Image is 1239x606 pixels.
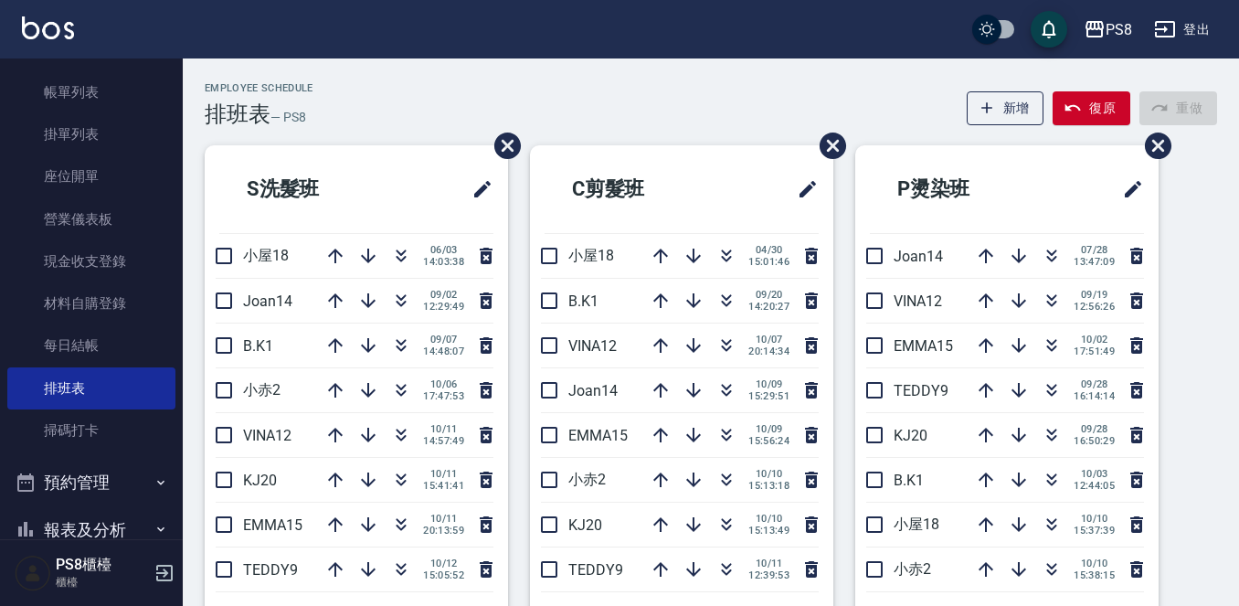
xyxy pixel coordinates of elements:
[1074,569,1115,581] span: 15:38:15
[748,423,789,435] span: 10/09
[894,337,953,355] span: EMMA15
[1031,11,1067,48] button: save
[7,282,175,324] a: 材料自購登錄
[748,289,789,301] span: 09/20
[1106,18,1132,41] div: PS8
[7,113,175,155] a: 掛單列表
[748,480,789,492] span: 15:13:18
[894,516,939,533] span: 小屋18
[243,561,298,579] span: TEDDY9
[56,574,149,590] p: 櫃檯
[1074,378,1115,390] span: 09/28
[1074,256,1115,268] span: 13:47:09
[1131,119,1174,173] span: 刪除班表
[1053,91,1130,125] button: 復原
[1074,525,1115,537] span: 15:37:39
[15,555,51,591] img: Person
[243,292,292,310] span: Joan14
[205,82,313,94] h2: Employee Schedule
[423,423,464,435] span: 10/11
[423,390,464,402] span: 17:47:53
[568,427,628,444] span: EMMA15
[1111,167,1144,211] span: 修改班表的標題
[748,513,789,525] span: 10/10
[894,292,942,310] span: VINA12
[967,91,1044,125] button: 新增
[748,390,789,402] span: 15:29:51
[894,472,924,489] span: B.K1
[423,480,464,492] span: 15:41:41
[806,119,849,173] span: 刪除班表
[423,256,464,268] span: 14:03:38
[1074,558,1115,569] span: 10/10
[219,156,404,222] h2: S洗髮班
[7,240,175,282] a: 現金收支登錄
[423,244,464,256] span: 06/03
[568,337,617,355] span: VINA12
[894,248,943,265] span: Joan14
[7,198,175,240] a: 營業儀表板
[748,334,789,346] span: 10/07
[22,16,74,39] img: Logo
[894,560,931,578] span: 小赤2
[786,167,819,211] span: 修改班表的標題
[423,525,464,537] span: 20:13:59
[748,378,789,390] span: 10/09
[423,435,464,447] span: 14:57:49
[568,471,606,488] span: 小赤2
[1074,390,1115,402] span: 16:14:14
[423,513,464,525] span: 10/11
[1074,301,1115,313] span: 12:56:26
[568,292,598,310] span: B.K1
[748,256,789,268] span: 15:01:46
[7,367,175,409] a: 排班表
[423,378,464,390] span: 10/06
[461,167,493,211] span: 修改班表的標題
[568,561,623,579] span: TEDDY9
[243,472,277,489] span: KJ20
[7,155,175,197] a: 座位開單
[481,119,524,173] span: 刪除班表
[568,382,618,399] span: Joan14
[748,558,789,569] span: 10/11
[1074,513,1115,525] span: 10/10
[568,516,602,534] span: KJ20
[1074,289,1115,301] span: 09/19
[423,468,464,480] span: 10/11
[545,156,729,222] h2: C剪髮班
[7,409,175,452] a: 掃碼打卡
[243,427,291,444] span: VINA12
[1147,13,1217,47] button: 登出
[423,346,464,357] span: 14:48:07
[423,289,464,301] span: 09/02
[894,427,927,444] span: KJ20
[423,334,464,346] span: 09/07
[423,569,464,581] span: 15:05:52
[7,506,175,554] button: 報表及分析
[1074,423,1115,435] span: 09/28
[243,337,273,355] span: B.K1
[1074,346,1115,357] span: 17:51:49
[894,382,948,399] span: TEDDY9
[243,381,281,399] span: 小赤2
[870,156,1054,222] h2: P燙染班
[1074,244,1115,256] span: 07/28
[423,558,464,569] span: 10/12
[748,525,789,537] span: 15:13:49
[1074,480,1115,492] span: 12:44:05
[243,516,302,534] span: EMMA15
[748,569,789,581] span: 12:39:53
[7,324,175,367] a: 每日結帳
[1076,11,1139,48] button: PS8
[1074,435,1115,447] span: 16:50:29
[748,301,789,313] span: 14:20:27
[270,108,306,127] h6: — PS8
[7,71,175,113] a: 帳單列表
[748,346,789,357] span: 20:14:34
[243,247,289,264] span: 小屋18
[56,556,149,574] h5: PS8櫃檯
[7,459,175,506] button: 預約管理
[568,247,614,264] span: 小屋18
[748,468,789,480] span: 10/10
[1074,468,1115,480] span: 10/03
